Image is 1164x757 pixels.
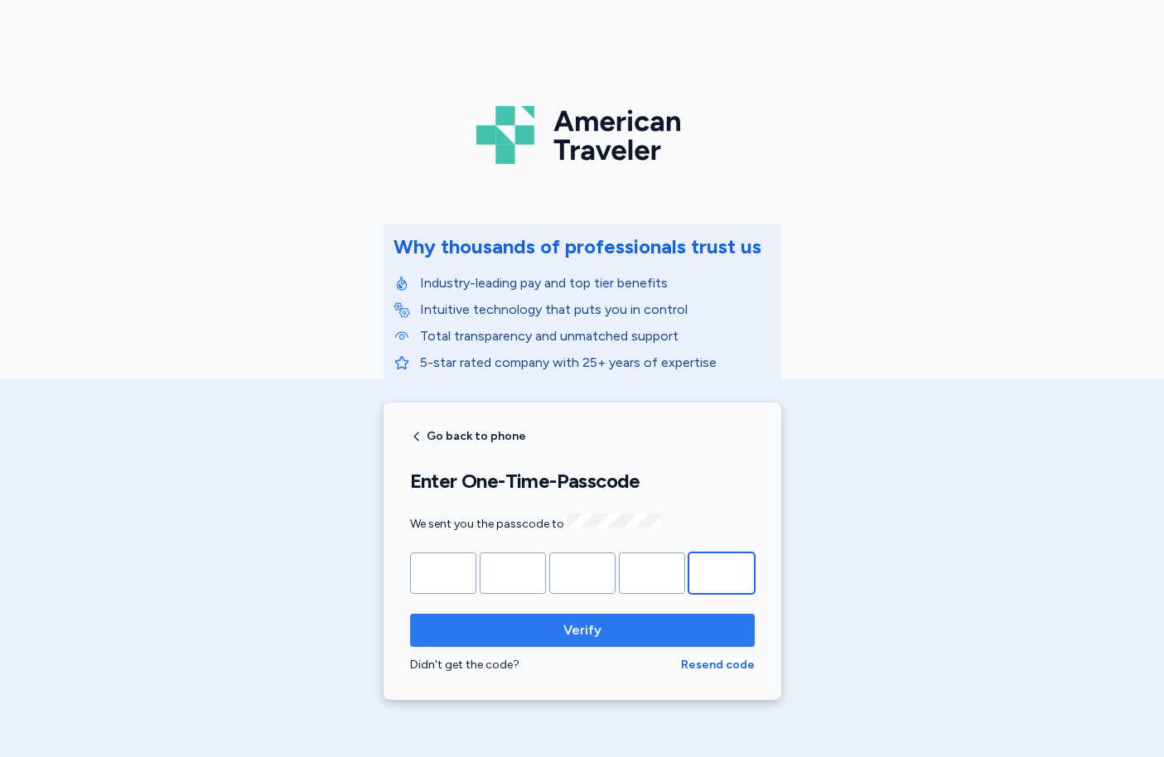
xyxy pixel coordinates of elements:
input: Please enter OTP character 2 [480,552,546,594]
p: Industry-leading pay and top tier benefits [420,273,771,293]
input: Please enter OTP character 3 [549,552,616,594]
div: Why thousands of professionals trust us [394,234,761,260]
div: Didn't get the code? [410,657,681,673]
span: Verify [563,620,601,640]
span: Go back to phone [427,431,526,442]
img: Logo [476,99,688,171]
input: Please enter OTP character 4 [619,552,685,594]
span: We sent you the passcode to [410,517,662,531]
input: Please enter OTP character 5 [688,552,755,594]
button: Verify [410,614,755,647]
button: Go back to phone [410,430,526,443]
p: Intuitive technology that puts you in control [420,300,771,320]
p: Total transparency and unmatched support [420,326,771,346]
p: 5-star rated company with 25+ years of expertise [420,353,771,373]
input: Please enter OTP character 1 [410,552,476,594]
button: Resend code [681,657,755,673]
h1: Enter One-Time-Passcode [410,469,755,494]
